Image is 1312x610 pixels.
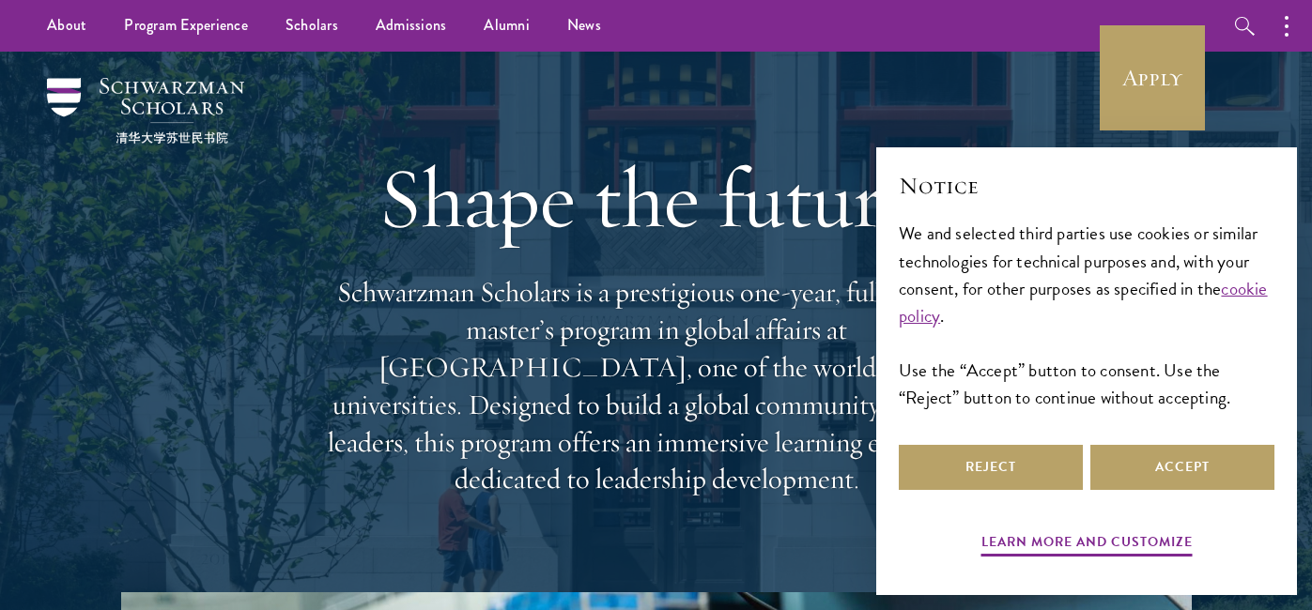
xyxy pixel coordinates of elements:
a: cookie policy [899,275,1268,329]
button: Accept [1090,445,1274,490]
h2: Notice [899,170,1274,202]
h1: Shape the future. [318,145,995,251]
a: Apply [1100,25,1205,130]
p: Schwarzman Scholars is a prestigious one-year, fully funded master’s program in global affairs at... [318,274,995,498]
button: Learn more and customize [981,530,1193,559]
div: We and selected third parties use cookies or similar technologies for technical purposes and, wit... [899,220,1274,410]
img: Schwarzman Scholars [47,78,244,144]
button: Reject [899,445,1083,490]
